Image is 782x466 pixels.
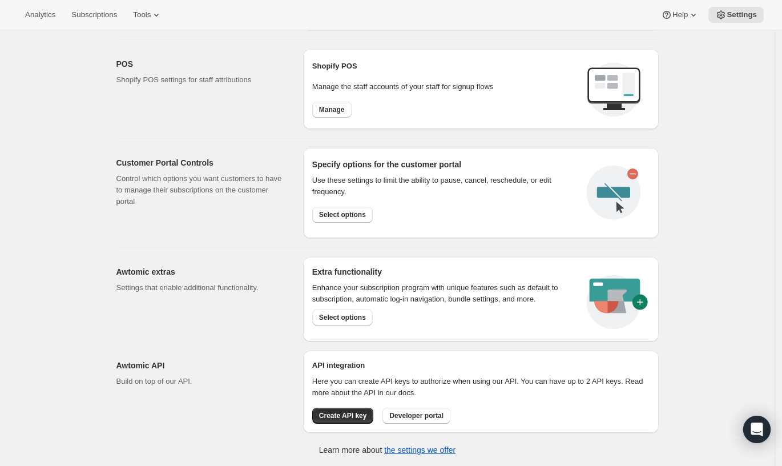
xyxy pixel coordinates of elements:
[312,310,373,326] button: Select options
[654,7,706,23] button: Help
[116,282,285,294] p: Settings that enable additional functionality.
[743,416,771,443] div: Open Intercom Messenger
[65,7,124,23] button: Subscriptions
[708,7,764,23] button: Settings
[319,313,366,322] span: Select options
[18,7,62,23] button: Analytics
[727,10,757,19] span: Settings
[71,10,117,19] span: Subscriptions
[312,266,382,278] h2: Extra functionality
[319,444,456,456] p: Learn more about
[116,157,285,168] h2: Customer Portal Controls
[312,81,578,93] p: Manage the staff accounts of your staff for signup flows
[126,7,169,23] button: Tools
[389,411,444,420] span: Developer portal
[312,175,578,198] div: Use these settings to limit the ability to pause, cancel, reschedule, or edit frequency.
[116,266,285,278] h2: Awtomic extras
[133,10,151,19] span: Tools
[312,159,578,170] h2: Specify options for the customer portal
[312,360,650,371] h2: API integration
[382,408,450,424] button: Developer portal
[312,207,373,223] button: Select options
[312,376,650,399] p: Here you can create API keys to authorize when using our API. You can have up to 2 API keys. Read...
[116,74,285,86] p: Shopify POS settings for staff attributions
[25,10,55,19] span: Analytics
[116,58,285,70] h2: POS
[319,210,366,219] span: Select options
[312,61,578,72] h2: Shopify POS
[116,360,285,371] h2: Awtomic API
[116,173,285,207] p: Control which options you want customers to have to manage their subscriptions on the customer po...
[312,408,374,424] button: Create API key
[116,376,285,387] p: Build on top of our API.
[312,102,352,118] button: Manage
[384,445,456,455] a: the settings we offer
[319,105,345,114] span: Manage
[319,411,367,420] span: Create API key
[312,282,573,305] p: Enhance your subscription program with unique features such as default to subscription, automatic...
[672,10,688,19] span: Help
